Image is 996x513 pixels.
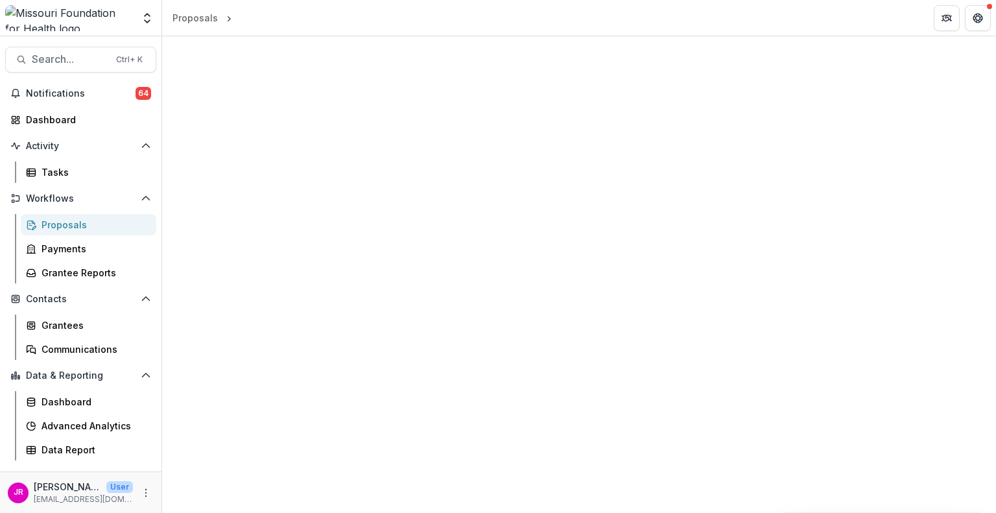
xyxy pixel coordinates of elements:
a: Proposals [167,8,223,27]
nav: breadcrumb [167,8,235,27]
p: [EMAIL_ADDRESS][DOMAIN_NAME] [34,494,133,505]
span: Data & Reporting [26,370,136,381]
div: Dashboard [41,395,146,409]
a: Data Report [21,439,156,460]
div: Julie Russell [14,488,23,497]
span: Activity [26,141,136,152]
a: Tasks [21,161,156,183]
a: Advanced Analytics [21,415,156,436]
button: Open entity switcher [138,5,156,31]
img: Missouri Foundation for Health logo [5,5,133,31]
div: Proposals [41,218,146,232]
span: Notifications [26,88,136,99]
button: Open Data & Reporting [5,365,156,386]
p: [PERSON_NAME] [34,480,101,494]
button: Search... [5,47,156,73]
div: Ctrl + K [113,53,145,67]
button: Open Workflows [5,188,156,209]
a: Grantees [21,315,156,336]
div: Grantees [41,318,146,332]
a: Payments [21,238,156,259]
span: Workflows [26,193,136,204]
p: User [106,481,133,493]
button: Get Help [965,5,991,31]
div: Dashboard [26,113,146,126]
button: Partners [934,5,960,31]
span: Search... [32,53,108,66]
a: Proposals [21,214,156,235]
div: Payments [41,242,146,256]
button: Notifications64 [5,83,156,104]
button: Open Contacts [5,289,156,309]
div: Tasks [41,165,146,179]
div: Proposals [172,11,218,25]
a: Dashboard [21,391,156,412]
span: Contacts [26,294,136,305]
a: Grantee Reports [21,262,156,283]
a: Communications [21,339,156,360]
div: Advanced Analytics [41,419,146,433]
span: 64 [136,87,151,100]
div: Data Report [41,443,146,457]
button: More [138,485,154,501]
a: Dashboard [5,109,156,130]
button: Open Activity [5,136,156,156]
div: Communications [41,342,146,356]
div: Grantee Reports [41,266,146,280]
